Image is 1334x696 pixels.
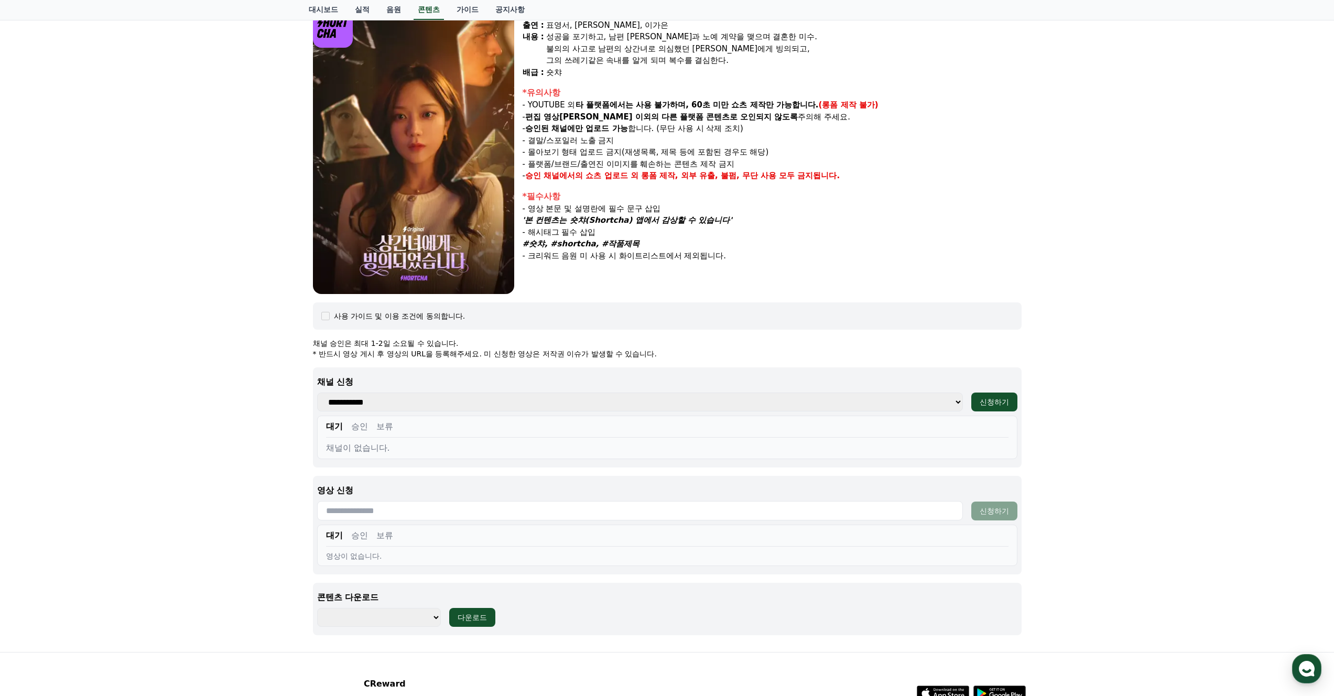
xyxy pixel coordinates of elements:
p: 채널 승인은 최대 1-2일 소요될 수 있습니다. [313,338,1022,349]
p: CReward [364,678,492,690]
p: - 해시태그 필수 삽입 [523,226,1022,238]
strong: 편집 영상[PERSON_NAME] 이외의 [525,112,659,122]
img: logo [313,7,353,48]
span: 설정 [162,348,175,356]
em: '본 컨텐츠는 숏챠(Shortcha) 앱에서 감상할 수 있습니다' [523,215,732,225]
button: 승인 [351,420,368,433]
div: 숏챠 [546,67,1022,79]
div: 사용 가이드 및 이용 조건에 동의합니다. [334,311,465,321]
p: - 영상 본문 및 설명란에 필수 문구 삽입 [523,203,1022,215]
p: - YOUTUBE 외 [523,99,1022,111]
p: - [523,170,1022,182]
p: - 플랫폼/브랜드/출연진 이미지를 훼손하는 콘텐츠 제작 금지 [523,158,1022,170]
strong: 타 플랫폼에서는 사용 불가하며, 60초 미만 쇼츠 제작만 가능합니다. [576,100,819,110]
span: 대화 [96,349,109,357]
p: - 몰아보기 형태 업로드 금지(재생목록, 제목 등에 포함된 경우도 해당) [523,146,1022,158]
strong: 승인 채널에서의 쇼츠 업로드 외 [525,171,638,180]
div: 성공을 포기하고, 남편 [PERSON_NAME]과 노예 계약을 맺으며 결혼한 미수. [546,31,1022,43]
button: 신청하기 [971,502,1017,520]
div: 영상이 없습니다. [326,551,1008,561]
div: *유의사항 [523,86,1022,99]
div: 배급 : [523,67,544,79]
button: 보류 [376,420,393,433]
p: - 합니다. (무단 사용 시 삭제 조치) [523,123,1022,135]
a: 설정 [135,332,201,358]
p: - 크리워드 음원 미 사용 시 화이트리스트에서 제외됩니다. [523,250,1022,262]
button: 보류 [376,529,393,542]
button: 대기 [326,529,343,542]
div: 다운로드 [458,612,487,623]
div: 신청하기 [980,506,1009,516]
button: 대기 [326,420,343,433]
p: 영상 신청 [317,484,1017,497]
strong: 다른 플랫폼 콘텐츠로 오인되지 않도록 [661,112,798,122]
button: 승인 [351,529,368,542]
div: 불의의 사고로 남편의 상간녀로 의심했던 [PERSON_NAME]에게 빙의되고, [546,43,1022,55]
div: 내용 : [523,31,544,67]
p: 콘텐츠 다운로드 [317,591,1017,604]
a: 홈 [3,332,69,358]
a: 대화 [69,332,135,358]
div: 채널이 없습니다. [326,442,1008,454]
strong: 롱폼 제작, 외부 유출, 불펌, 무단 사용 모두 금지됩니다. [641,171,840,180]
p: - 주의해 주세요. [523,111,1022,123]
div: 그의 쓰레기같은 속내를 알게 되며 복수를 결심한다. [546,55,1022,67]
div: *필수사항 [523,190,1022,203]
strong: (롱폼 제작 불가) [819,100,879,110]
button: 다운로드 [449,608,495,627]
button: 신청하기 [971,393,1017,411]
em: #숏챠, #shortcha, #작품제목 [523,239,640,248]
strong: 승인된 채널에만 업로드 가능 [525,124,628,133]
div: 표영서, [PERSON_NAME], 이가은 [546,19,1022,31]
p: 채널 신청 [317,376,1017,388]
div: 신청하기 [980,397,1009,407]
img: video [313,7,514,294]
p: - 결말/스포일러 노출 금지 [523,135,1022,147]
p: * 반드시 영상 게시 후 영상의 URL을 등록해주세요. 미 신청한 영상은 저작권 이슈가 발생할 수 있습니다. [313,349,1022,359]
div: 출연 : [523,19,544,31]
span: 홈 [33,348,39,356]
